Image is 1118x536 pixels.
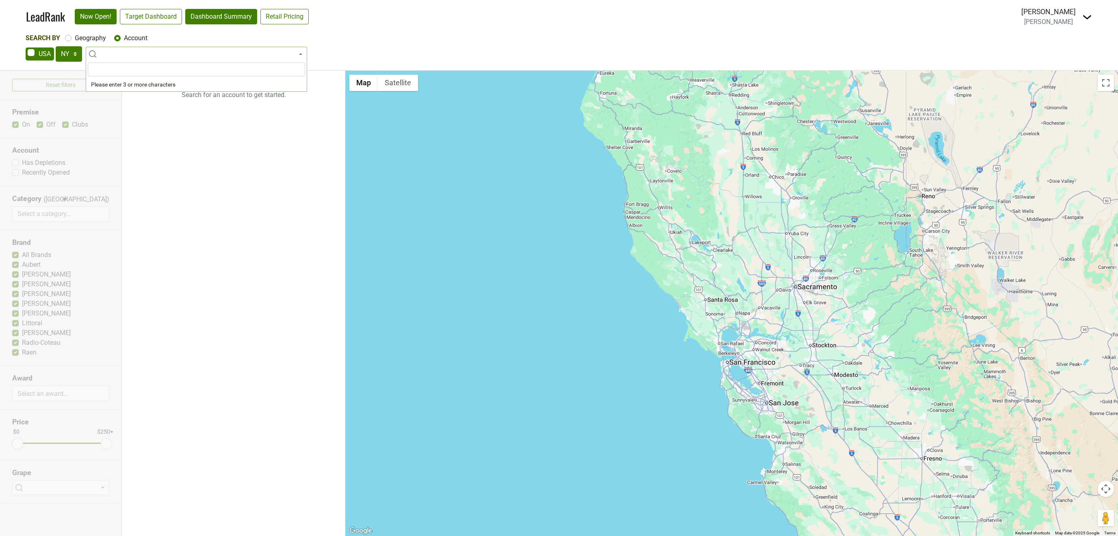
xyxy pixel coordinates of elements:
[347,525,374,536] img: Google
[86,78,307,91] li: Please enter 3 or more characters
[347,525,374,536] a: Open this area in Google Maps (opens a new window)
[1082,12,1092,22] img: Dropdown Menu
[260,9,309,24] a: Retail Pricing
[75,9,117,24] a: Now Open!
[1098,75,1114,91] button: Toggle fullscreen view
[1015,530,1050,536] button: Keyboard shortcuts
[122,71,345,119] p: Search for an account to get started.
[1104,531,1116,535] a: Terms (opens in new tab)
[1098,481,1114,497] button: Map camera controls
[378,75,418,91] button: Show satellite imagery
[75,33,106,43] label: Geography
[1024,18,1073,26] span: [PERSON_NAME]
[124,33,147,43] label: Account
[1021,6,1076,17] div: [PERSON_NAME]
[26,34,60,42] span: Search By
[185,9,257,24] a: Dashboard Summary
[120,9,182,24] a: Target Dashboard
[1055,531,1099,535] span: Map data ©2025 Google
[349,75,378,91] button: Show street map
[1098,510,1114,526] button: Drag Pegman onto the map to open Street View
[26,8,65,25] a: LeadRank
